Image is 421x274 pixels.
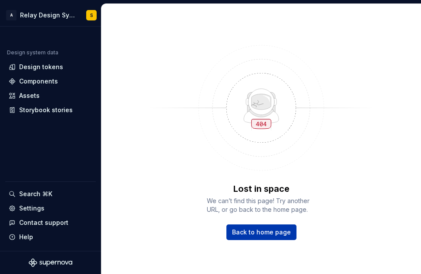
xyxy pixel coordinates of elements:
[5,89,96,103] a: Assets
[90,12,93,19] div: S
[6,10,17,20] div: A
[233,183,290,195] p: Lost in space
[19,91,40,100] div: Assets
[19,77,58,86] div: Components
[29,258,72,267] svg: Supernova Logo
[207,197,316,214] span: We can’t find this page! Try another URL, or go back to the home page.
[19,63,63,71] div: Design tokens
[5,230,96,244] button: Help
[5,201,96,215] a: Settings
[5,216,96,230] button: Contact support
[2,6,99,24] button: ARelay Design SystemS
[5,103,96,117] a: Storybook stories
[5,74,96,88] a: Components
[232,228,291,237] span: Back to home page
[19,190,52,198] div: Search ⌘K
[5,60,96,74] a: Design tokens
[226,224,296,240] a: Back to home page
[20,11,76,20] div: Relay Design System
[19,233,33,241] div: Help
[7,49,58,56] div: Design system data
[19,106,73,114] div: Storybook stories
[19,218,68,227] div: Contact support
[5,187,96,201] button: Search ⌘K
[19,204,44,213] div: Settings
